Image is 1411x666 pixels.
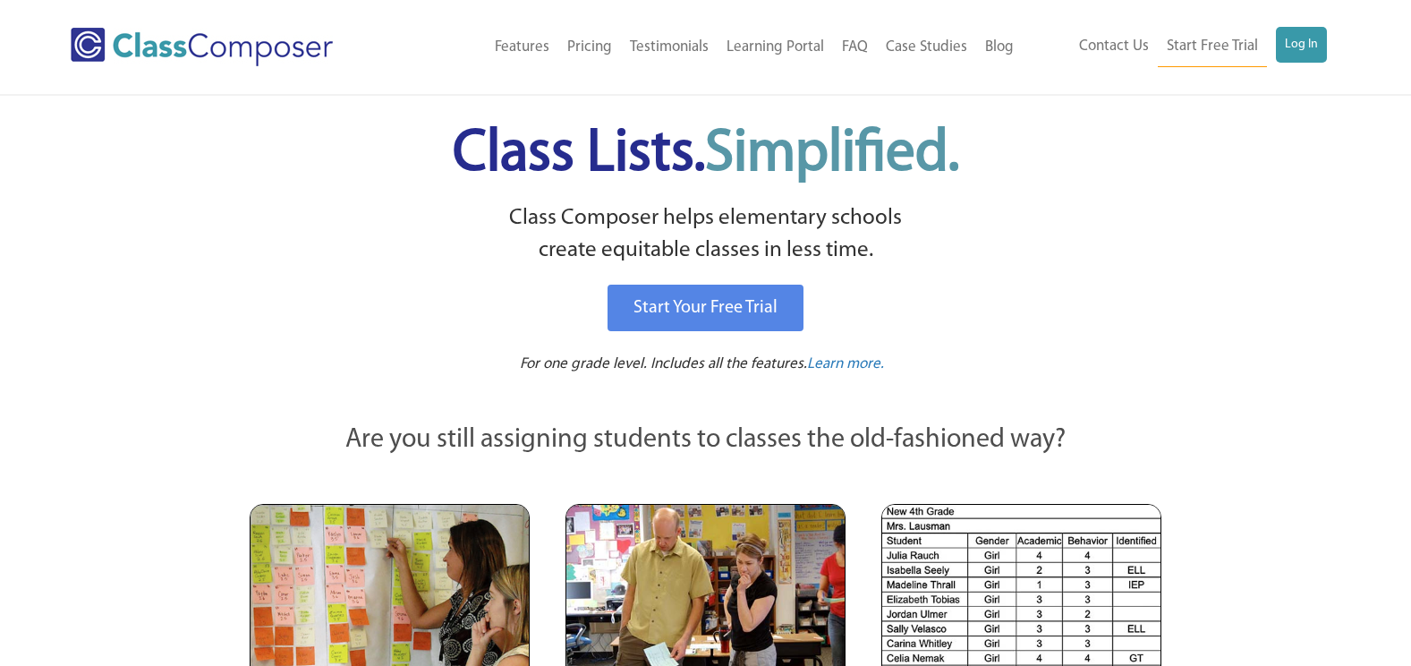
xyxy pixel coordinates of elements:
[250,421,1162,460] p: Are you still assigning students to classes the old-fashioned way?
[1070,27,1158,66] a: Contact Us
[71,28,333,66] img: Class Composer
[1158,27,1267,67] a: Start Free Trial
[558,28,621,67] a: Pricing
[976,28,1023,67] a: Blog
[486,28,558,67] a: Features
[705,125,959,184] span: Simplified.
[718,28,833,67] a: Learning Portal
[633,299,778,317] span: Start Your Free Trial
[1023,27,1327,67] nav: Header Menu
[807,356,884,371] span: Learn more.
[520,356,807,371] span: For one grade level. Includes all the features.
[877,28,976,67] a: Case Studies
[453,125,959,184] span: Class Lists.
[833,28,877,67] a: FAQ
[807,354,884,376] a: Learn more.
[402,28,1024,67] nav: Header Menu
[621,28,718,67] a: Testimonials
[247,202,1165,268] p: Class Composer helps elementary schools create equitable classes in less time.
[608,285,803,331] a: Start Your Free Trial
[1276,27,1327,63] a: Log In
